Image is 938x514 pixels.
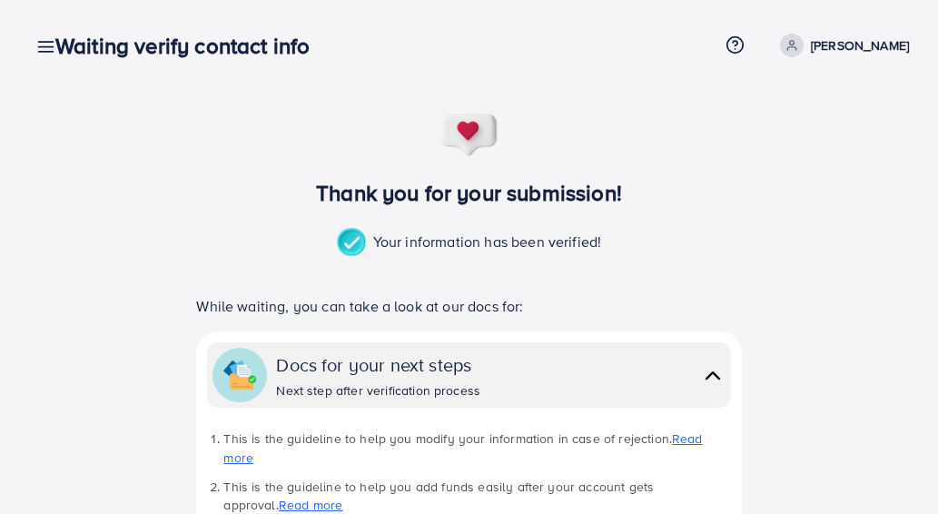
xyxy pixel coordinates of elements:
a: Read more [279,496,342,514]
div: Docs for your next steps [276,351,480,378]
p: [PERSON_NAME] [811,35,909,56]
h3: Waiting verify contact info [55,33,324,59]
img: success [439,113,499,158]
li: This is the guideline to help you modify your information in case of rejection. [223,430,730,467]
p: Your information has been verified! [337,228,602,259]
p: While waiting, you can take a look at our docs for: [196,295,741,317]
a: [PERSON_NAME] [773,34,909,57]
a: Read more [223,430,702,466]
img: collapse [223,359,256,391]
img: success [337,228,373,259]
img: collapse [700,362,726,389]
h3: Thank you for your submission! [166,180,772,206]
div: Next step after verification process [276,381,480,400]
